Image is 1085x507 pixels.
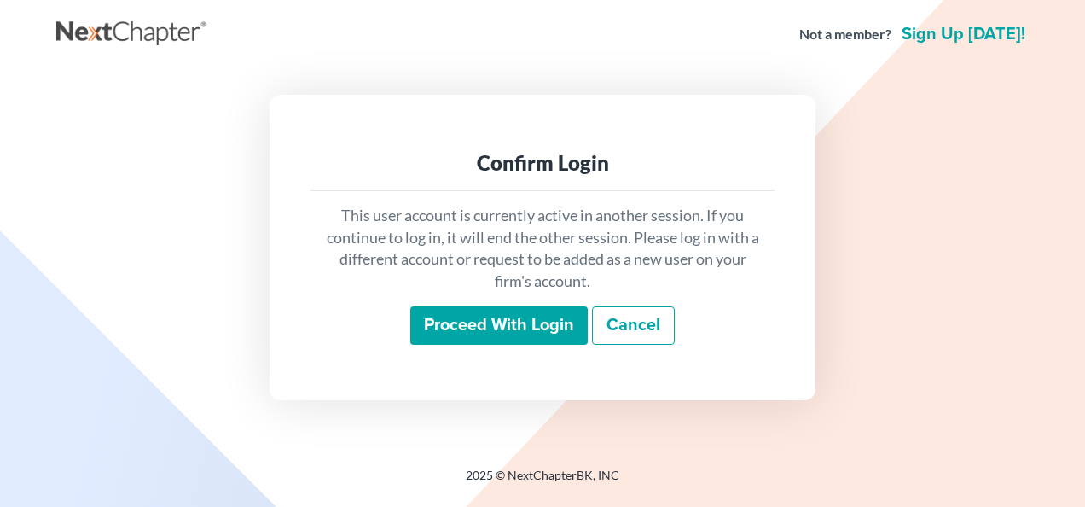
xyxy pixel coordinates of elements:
[56,467,1029,498] div: 2025 © NextChapterBK, INC
[410,306,588,346] input: Proceed with login
[324,205,761,293] p: This user account is currently active in another session. If you continue to log in, it will end ...
[324,149,761,177] div: Confirm Login
[898,26,1029,43] a: Sign up [DATE]!
[592,306,675,346] a: Cancel
[799,25,891,44] strong: Not a member?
